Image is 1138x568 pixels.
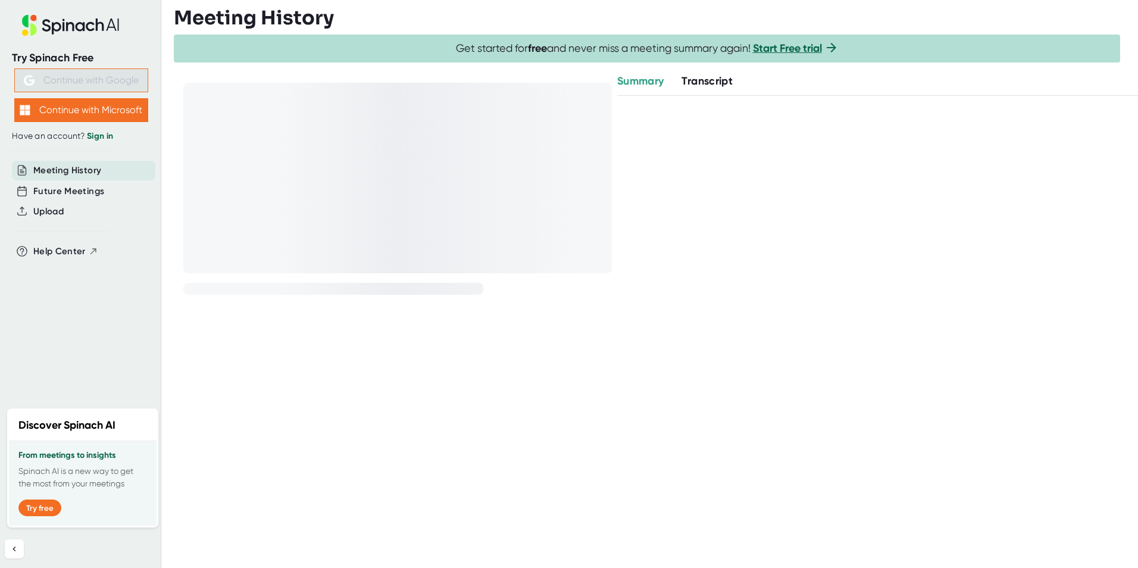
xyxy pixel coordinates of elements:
[18,465,147,490] p: Spinach AI is a new way to get the most from your meetings
[18,417,115,433] h2: Discover Spinach AI
[87,131,113,141] a: Sign in
[24,75,35,86] img: Aehbyd4JwY73AAAAAElFTkSuQmCC
[33,245,98,258] button: Help Center
[33,164,101,177] button: Meeting History
[681,73,733,89] button: Transcript
[456,42,839,55] span: Get started for and never miss a meeting summary again!
[753,42,822,55] a: Start Free trial
[174,7,334,29] h3: Meeting History
[528,42,547,55] b: free
[12,51,150,65] div: Try Spinach Free
[5,539,24,558] button: Collapse sidebar
[617,73,664,89] button: Summary
[14,98,148,122] button: Continue with Microsoft
[33,245,86,258] span: Help Center
[14,68,148,92] button: Continue with Google
[18,500,61,516] button: Try free
[681,74,733,88] span: Transcript
[33,185,104,198] button: Future Meetings
[617,74,664,88] span: Summary
[33,205,64,219] button: Upload
[12,131,150,142] div: Have an account?
[18,451,147,460] h3: From meetings to insights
